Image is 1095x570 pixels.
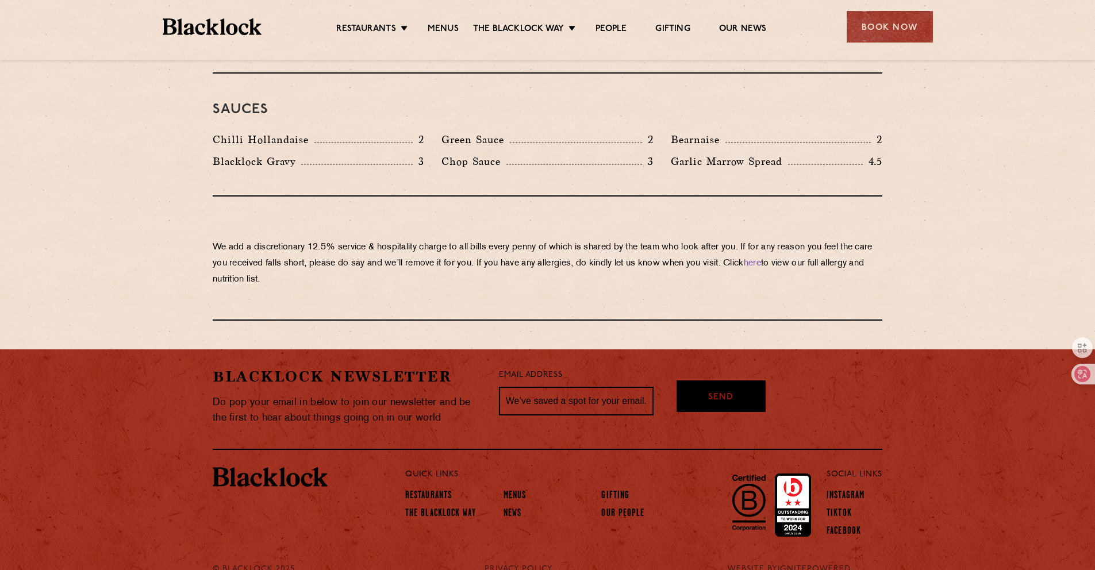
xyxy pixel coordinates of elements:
a: TikTok [827,508,852,521]
a: Restaurants [336,24,396,36]
input: We’ve saved a spot for your email... [499,387,654,415]
p: Garlic Marrow Spread [671,153,788,170]
img: BL_Textured_Logo-footer-cropped.svg [163,18,262,35]
a: Gifting [601,490,629,503]
a: Menus [428,24,459,36]
a: Our People [601,508,644,521]
p: Bearnaise [671,132,725,148]
p: Quick Links [405,467,789,482]
a: People [595,24,627,36]
p: 2 [871,132,882,147]
div: Book Now [847,11,933,43]
a: News [504,508,521,521]
h3: Sauces [213,102,882,117]
a: Facebook [827,526,861,538]
a: Our News [719,24,767,36]
img: B-Corp-Logo-Black-RGB.svg [725,468,773,537]
label: Email Address [499,369,562,382]
a: The Blacklock Way [405,508,476,521]
p: Social Links [827,467,882,482]
p: 2 [413,132,424,147]
a: The Blacklock Way [473,24,564,36]
a: Restaurants [405,490,452,503]
img: BL_Textured_Logo-footer-cropped.svg [213,467,328,487]
h2: Blacklock Newsletter [213,367,482,387]
a: here [744,259,761,268]
p: 4.5 [863,154,882,169]
p: 3 [642,154,654,169]
p: We add a discretionary 12.5% service & hospitality charge to all bills every penny of which is sh... [213,240,882,288]
span: Send [708,391,733,405]
p: Do pop your email in below to join our newsletter and be the first to hear about things going on ... [213,395,482,426]
p: Chop Sauce [441,153,506,170]
p: Green Sauce [441,132,510,148]
p: 3 [413,154,424,169]
p: Chilli Hollandaise [213,132,314,148]
a: Instagram [827,490,865,503]
p: Blacklock Gravy [213,153,301,170]
a: Gifting [655,24,690,36]
p: 2 [642,132,654,147]
img: Accred_2023_2star.png [775,473,811,537]
a: Menus [504,490,527,503]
